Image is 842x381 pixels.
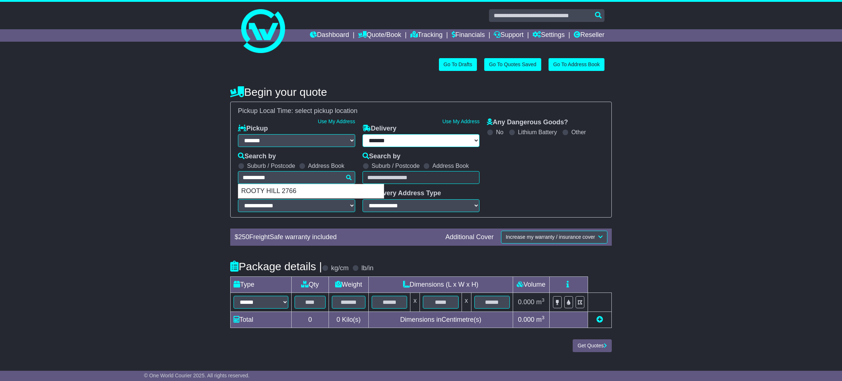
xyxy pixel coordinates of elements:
span: 0 [337,316,340,323]
label: kg/cm [331,264,349,272]
label: Other [571,129,586,136]
td: x [410,293,420,312]
label: Suburb / Postcode [247,162,295,169]
label: lb/in [361,264,373,272]
a: Go To Address Book [549,58,604,71]
span: 0.000 [518,316,534,323]
span: Increase my warranty / insurance cover [506,234,595,240]
a: Tracking [410,29,443,42]
button: Increase my warranty / insurance cover [501,231,607,244]
div: Additional Cover [442,233,497,241]
sup: 3 [542,315,545,320]
td: Kilo(s) [329,312,368,328]
label: Search by [238,152,276,161]
button: Get Quotes [573,339,612,352]
label: Delivery [363,125,397,133]
span: © One World Courier 2025. All rights reserved. [144,373,250,378]
label: Any Dangerous Goods? [487,118,568,127]
label: Delivery Address Type [363,189,441,197]
a: Use My Address [318,118,355,124]
div: Pickup Local Time: [234,107,608,115]
div: $ FreightSafe warranty included [231,233,442,241]
label: Suburb / Postcode [372,162,420,169]
a: Financials [452,29,485,42]
a: Support [494,29,523,42]
a: Add new item [596,316,603,323]
span: select pickup location [295,107,357,114]
span: m [536,316,545,323]
span: m [536,298,545,306]
span: 250 [238,233,249,241]
td: Dimensions (L x W x H) [368,276,513,293]
span: 0.000 [518,298,534,306]
label: No [496,129,503,136]
a: Settings [532,29,565,42]
td: Volume [513,276,549,293]
label: Pickup [238,125,268,133]
td: Weight [329,276,368,293]
td: Total [231,312,292,328]
td: x [462,293,471,312]
div: ROOTY HILL 2766 [238,184,384,198]
td: 0 [292,312,329,328]
label: Lithium Battery [518,129,557,136]
a: Reseller [574,29,604,42]
label: Address Book [432,162,469,169]
sup: 3 [542,297,545,303]
a: Dashboard [310,29,349,42]
td: Qty [292,276,329,293]
h4: Package details | [230,260,322,272]
label: Search by [363,152,401,161]
a: Go To Quotes Saved [484,58,541,71]
td: Type [231,276,292,293]
a: Quote/Book [358,29,401,42]
label: Address Book [308,162,345,169]
a: Use My Address [442,118,479,124]
td: Dimensions in Centimetre(s) [368,312,513,328]
a: Go To Drafts [439,58,477,71]
h4: Begin your quote [230,86,612,98]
